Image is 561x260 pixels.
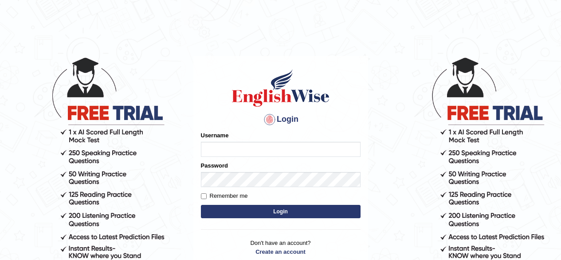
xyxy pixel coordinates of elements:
[201,193,207,199] input: Remember me
[201,192,248,200] label: Remember me
[201,131,229,140] label: Username
[201,248,361,256] a: Create an account
[230,68,331,108] img: Logo of English Wise sign in for intelligent practice with AI
[201,205,361,218] button: Login
[201,161,228,170] label: Password
[201,112,361,127] h4: Login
